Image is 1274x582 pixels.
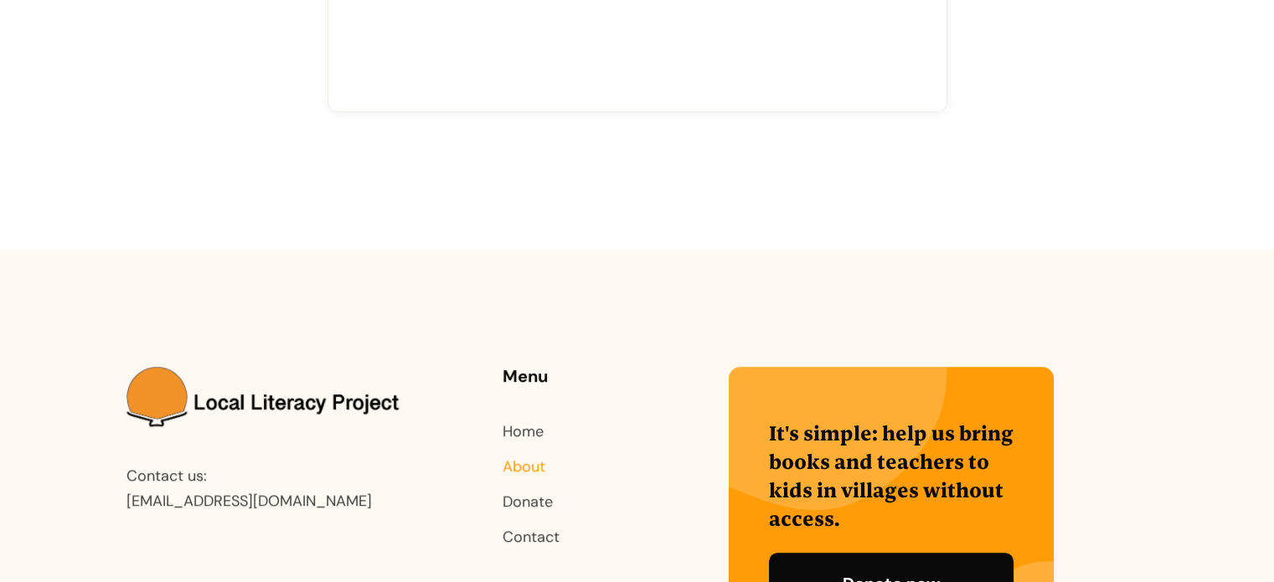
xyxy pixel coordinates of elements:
h3: It's simple: help us bring books and teachers to kids in villages without access. [769,419,1014,533]
a: About [503,456,545,476]
a: Donate [503,492,553,512]
div: Menu [503,367,634,385]
a: Home [503,421,544,441]
a: Contact [503,527,560,547]
p: Contact us: [EMAIL_ADDRESS][DOMAIN_NAME] [126,463,408,513]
